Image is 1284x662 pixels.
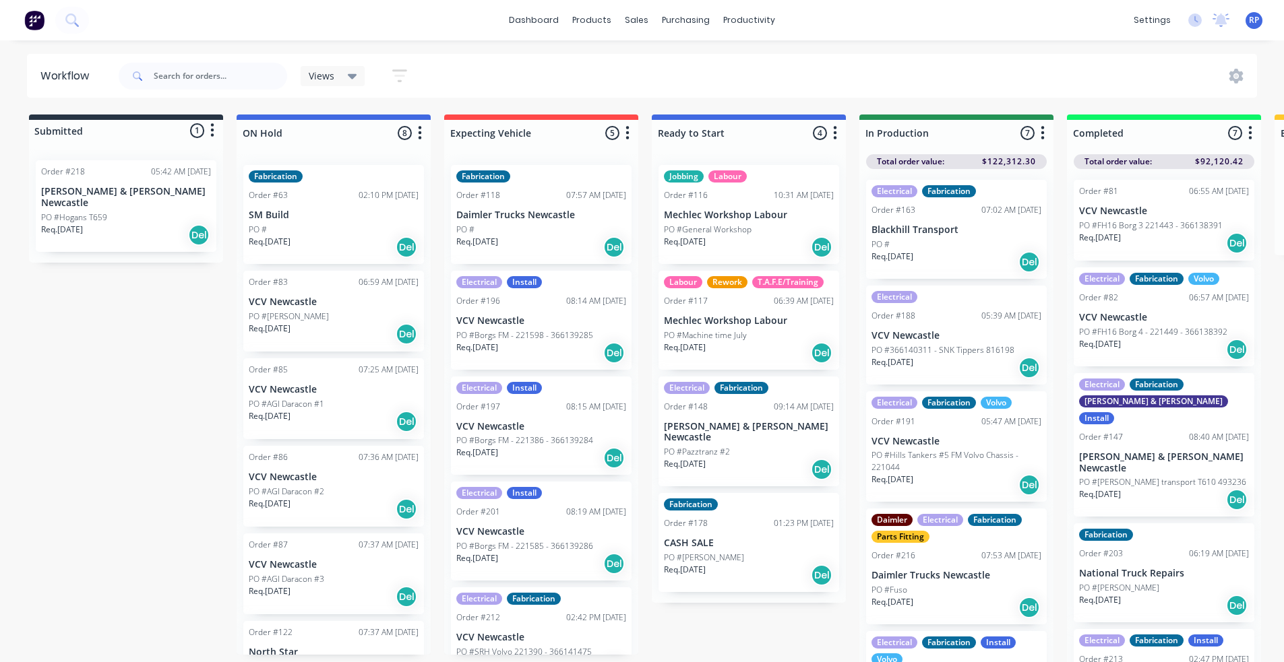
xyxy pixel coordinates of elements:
div: 07:36 AM [DATE] [359,451,419,463]
div: Order #191 [872,416,915,428]
div: Electrical [664,382,710,394]
div: Order #188 [872,310,915,322]
p: Req. [DATE] [872,251,913,263]
a: dashboard [502,10,565,30]
div: Del [603,447,625,469]
div: Order #8507:25 AM [DATE]VCV NewcastlePO #AGI Daracon #1Req.[DATE]Del [243,358,424,439]
div: Del [811,459,832,480]
div: Fabrication [456,170,510,183]
p: VCV Newcastle [872,436,1041,447]
div: 08:14 AM [DATE] [566,295,626,307]
div: Electrical [1079,378,1125,391]
div: Del [396,411,417,432]
p: PO #AGI Daracon #1 [249,398,324,410]
p: Req. [DATE] [1079,232,1121,244]
p: Req. [DATE] [456,446,498,459]
div: Jobbing [664,170,704,183]
p: CASH SALE [664,537,834,549]
p: Req. [DATE] [872,596,913,608]
span: RP [1249,14,1259,26]
p: [PERSON_NAME] & [PERSON_NAME] Newcastle [41,186,211,209]
div: Fabrication [968,514,1022,526]
p: Req. [DATE] [249,498,291,510]
div: Electrical [872,397,917,409]
p: PO #366140311 - SNK Tippers 816198 [872,344,1014,356]
p: VCV Newcastle [249,384,419,395]
div: DaimlerElectricalFabricationParts FittingOrder #21607:53 AM [DATE]Daimler Trucks NewcastlePO #Fus... [866,508,1047,624]
p: Req. [DATE] [872,356,913,368]
div: Del [1018,251,1040,273]
p: PO #[PERSON_NAME] [249,310,329,323]
p: Req. [DATE] [1079,338,1121,350]
div: Del [1226,339,1248,360]
p: VCV Newcastle [456,632,626,643]
div: Fabrication [507,593,561,605]
div: Del [396,323,417,345]
div: Del [603,342,625,364]
div: Order #147 [1079,431,1123,443]
p: Req. [DATE] [664,236,706,248]
div: Del [1018,474,1040,496]
p: VCV Newcastle [456,421,626,432]
div: products [565,10,618,30]
div: Order #116 [664,189,708,201]
div: 09:14 AM [DATE] [774,401,834,413]
p: PO #Borgs FM - 221585 - 366139286 [456,540,593,552]
div: Electrical [456,593,502,605]
div: Order #8607:36 AM [DATE]VCV NewcastlePO #AGI Daracon #2Req.[DATE]Del [243,446,424,527]
div: Del [811,342,832,364]
p: PO #FH16 Borg 4 - 221449 - 366138392 [1079,326,1227,338]
p: PO #Hogans T659 [41,211,107,224]
div: Order #8707:37 AM [DATE]VCV NewcastlePO #AGI Daracon #3Req.[DATE]Del [243,533,424,614]
div: Electrical [872,636,917,649]
div: Order #201 [456,506,500,518]
div: ElectricalFabricationOrder #14809:14 AM [DATE][PERSON_NAME] & [PERSON_NAME] NewcastlePO #Pazztran... [659,376,839,487]
div: 05:47 AM [DATE] [981,416,1041,428]
p: PO # [872,238,890,251]
p: Req. [DATE] [1079,594,1121,606]
p: PO #SRH Volvo 221390 - 366141475 [456,646,592,658]
div: Fabrication [1079,529,1133,541]
div: Fabrication [922,636,976,649]
div: 07:02 AM [DATE] [981,204,1041,216]
div: 02:10 PM [DATE] [359,189,419,201]
p: PO #General Workshop [664,224,752,236]
div: Del [603,236,625,258]
p: Req. [DATE] [664,458,706,470]
div: Order #203 [1079,548,1123,560]
div: sales [618,10,655,30]
p: Req. [DATE] [249,410,291,422]
div: FabricationOrder #6302:10 PM [DATE]SM BuildPO #Req.[DATE]Del [243,165,424,264]
p: Req. [DATE] [456,341,498,354]
div: Order #196 [456,295,500,307]
p: PO #Fuso [872,584,907,596]
p: Req. [DATE] [872,473,913,486]
div: Del [1018,597,1040,618]
div: 07:37 AM [DATE] [359,626,419,638]
p: VCV Newcastle [456,315,626,327]
div: Order #178 [664,517,708,529]
div: Order #163 [872,204,915,216]
div: Rework [707,276,747,288]
div: 07:37 AM [DATE] [359,539,419,551]
div: Fabrication [249,170,303,183]
div: Fabrication [1130,378,1184,391]
div: FabricationOrder #17801:23 PM [DATE]CASH SALEPO #[PERSON_NAME]Req.[DATE]Del [659,493,839,592]
div: Labour [664,276,702,288]
div: Install [507,276,542,288]
p: [PERSON_NAME] & [PERSON_NAME] Newcastle [1079,451,1249,474]
div: T.A.F.E/Training [752,276,824,288]
div: 10:31 AM [DATE] [774,189,834,201]
span: $122,312.30 [982,156,1036,168]
div: Fabrication [714,382,768,394]
p: PO #[PERSON_NAME] [1079,582,1159,594]
div: Order #82 [1079,292,1118,304]
div: Order #216 [872,550,915,562]
p: Req. [DATE] [1079,488,1121,500]
div: Install [981,636,1016,649]
div: Install [507,382,542,394]
div: Fabrication [1130,273,1184,285]
div: Electrical [456,487,502,499]
div: Electrical [872,185,917,197]
div: Electrical [1079,273,1125,285]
